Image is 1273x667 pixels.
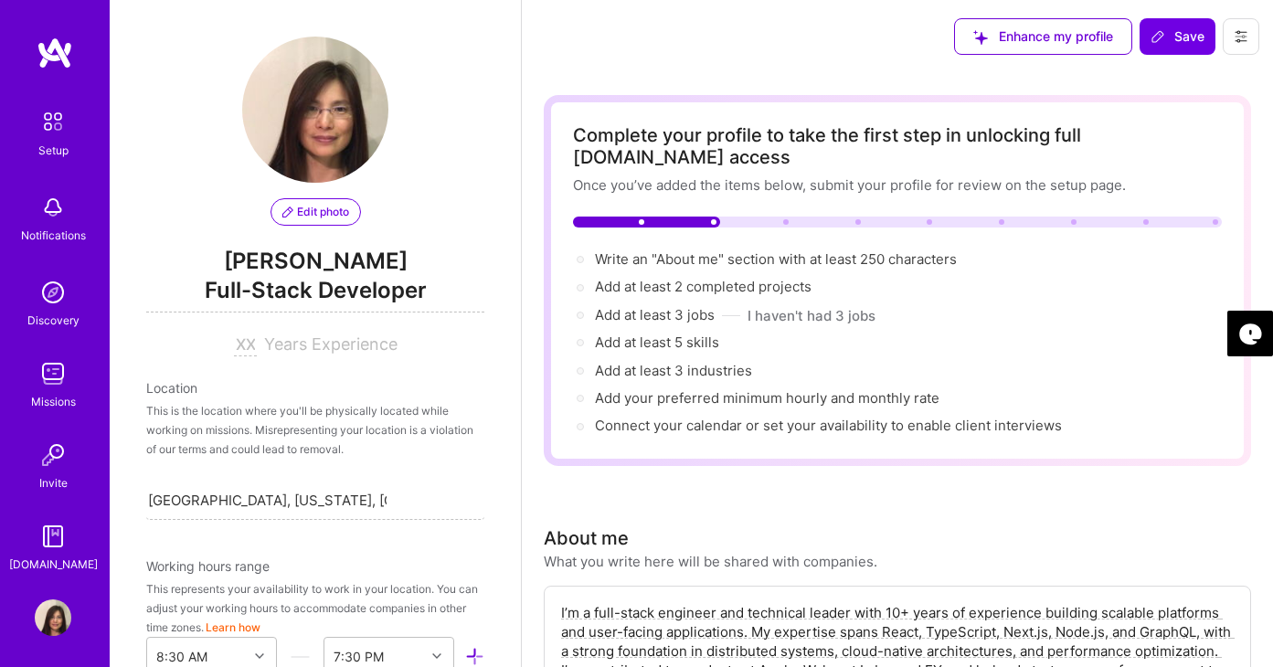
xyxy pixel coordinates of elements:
img: setup [34,102,72,141]
span: Working hours range [146,558,270,574]
span: Edit photo [282,204,349,220]
button: I haven't had 3 jobs [748,306,875,325]
div: About me [544,524,629,552]
div: Invite [39,473,68,492]
span: Add at least 3 jobs [595,306,715,323]
img: Invite [35,437,71,473]
span: Add at least 5 skills [595,333,719,351]
div: Location [146,378,484,397]
img: bell [35,189,71,226]
div: What you write here will be shared with companies. [544,552,877,571]
i: icon Chevron [432,651,441,661]
div: Setup [38,141,69,160]
button: Save [1140,18,1215,55]
div: This represents your availability to work in your location. You can adjust your working hours to ... [146,579,484,637]
a: User Avatar [30,599,76,636]
div: This is the location where you'll be physically located while working on missions. Misrepresentin... [146,401,484,459]
i: icon HorizontalInLineDivider [291,647,310,666]
i: icon Chevron [255,651,264,661]
div: Notifications [21,226,86,245]
span: [PERSON_NAME] [146,248,484,275]
div: [DOMAIN_NAME] [9,555,98,574]
input: XX [234,334,257,356]
div: Complete your profile to take the first step in unlocking full [DOMAIN_NAME] access [573,124,1222,168]
div: Discovery [27,311,80,330]
span: Enhance my profile [973,27,1113,46]
span: Add at least 2 completed projects [595,278,812,295]
img: User Avatar [35,599,71,636]
div: null [1140,18,1215,55]
div: Missions [31,392,76,411]
span: Add your preferred minimum hourly and monthly rate [595,389,939,407]
button: Enhance my profile [954,18,1132,55]
img: logo [37,37,73,69]
img: guide book [35,518,71,555]
span: Full-Stack Developer [146,275,484,312]
span: Write an "About me" section with at least 250 characters [595,250,960,268]
button: Edit photo [271,198,361,226]
img: teamwork [35,355,71,392]
i: icon PencilPurple [282,206,293,217]
button: Learn how [206,618,260,637]
div: 8:30 AM [156,647,207,666]
span: Connect your calendar or set your availability to enable client interviews [595,417,1062,434]
span: Save [1151,27,1204,46]
img: User Avatar [242,37,388,183]
div: Once you’ve added the items below, submit your profile for review on the setup page. [573,175,1222,195]
span: Add at least 3 industries [595,362,752,379]
div: 7:30 PM [334,647,384,666]
span: Years Experience [264,334,398,354]
img: discovery [35,274,71,311]
i: icon SuggestedTeams [973,30,988,45]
